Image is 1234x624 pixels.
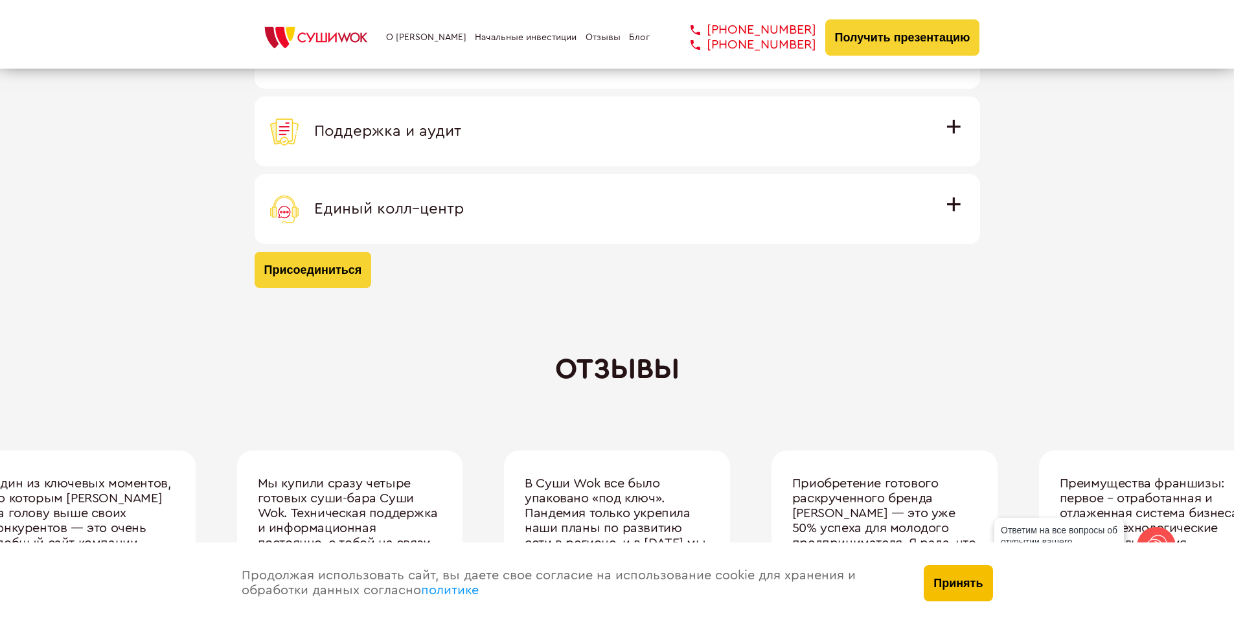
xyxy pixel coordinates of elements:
div: В Суши Wok все было упаковано «под ключ». Пандемия только укрепила наши планы по развитию сети в ... [525,476,709,610]
span: Поддержка и аудит [314,124,461,139]
div: Ответим на все вопросы об открытии вашего [PERSON_NAME]! [994,518,1124,566]
a: Блог [629,32,650,43]
button: Получить презентацию [825,19,980,56]
button: Принять [924,565,992,601]
a: Отзывы [586,32,621,43]
span: Единый колл–центр [314,201,464,217]
a: Начальные инвестиции [475,32,577,43]
div: Продолжая использовать сайт, вы даете свое согласие на использование cookie для хранения и обрабо... [229,542,911,624]
a: [PHONE_NUMBER] [671,38,816,52]
div: Приобретение готового раскрученного бренда [PERSON_NAME] — это уже 50% успеха для молодого предпр... [792,476,977,610]
img: СУШИWOK [255,23,378,52]
a: О [PERSON_NAME] [386,32,466,43]
button: Присоединиться [255,252,372,288]
a: политике [421,584,479,597]
div: Мы купили сразу четыре готовых суши-бара Суши Wok. Техническая поддержка и информационная постоян... [258,476,442,610]
a: [PHONE_NUMBER] [671,23,816,38]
